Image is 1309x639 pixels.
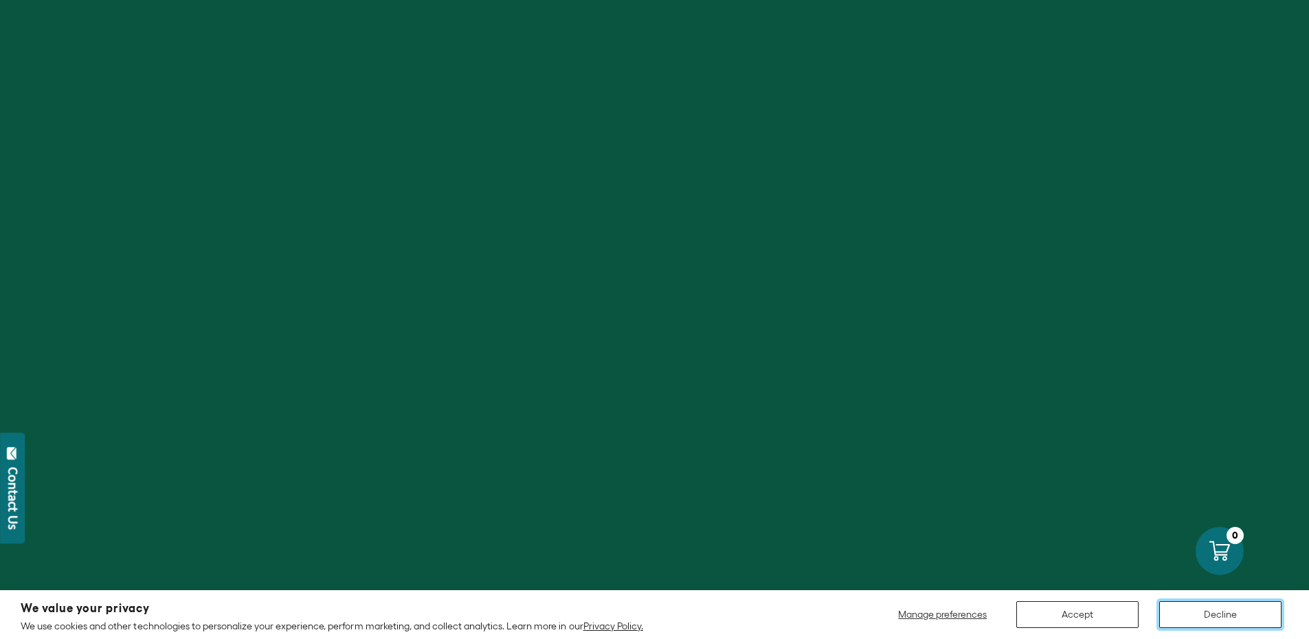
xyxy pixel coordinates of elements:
[1159,601,1282,628] button: Decline
[583,620,643,631] a: Privacy Policy.
[890,601,996,628] button: Manage preferences
[21,603,643,614] h2: We value your privacy
[6,467,20,530] div: Contact Us
[21,620,643,632] p: We use cookies and other technologies to personalize your experience, perform marketing, and coll...
[898,609,987,620] span: Manage preferences
[1227,527,1244,544] div: 0
[1016,601,1139,628] button: Accept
